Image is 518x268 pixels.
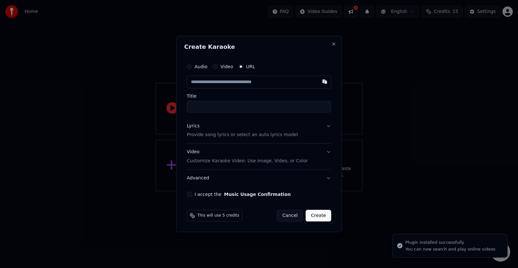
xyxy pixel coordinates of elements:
[187,170,331,187] button: Advanced
[220,64,233,69] label: Video
[195,192,291,197] label: I accept the
[306,210,331,221] button: Create
[246,64,255,69] label: URL
[187,158,308,164] p: Customize Karaoke Video: Use Image, Video, or Color
[195,64,208,69] label: Audio
[184,44,334,50] h2: Create Karaoke
[277,210,303,221] button: Cancel
[187,149,308,165] div: Video
[187,118,331,144] button: LyricsProvide song lyrics or select an auto lyrics model
[187,132,298,138] p: Provide song lyrics or select an auto lyrics model
[224,192,291,197] button: I accept the
[187,144,331,170] button: VideoCustomize Karaoke Video: Use Image, Video, or Color
[187,123,199,129] div: Lyrics
[197,213,239,218] span: This will use 5 credits
[187,94,331,98] label: Title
